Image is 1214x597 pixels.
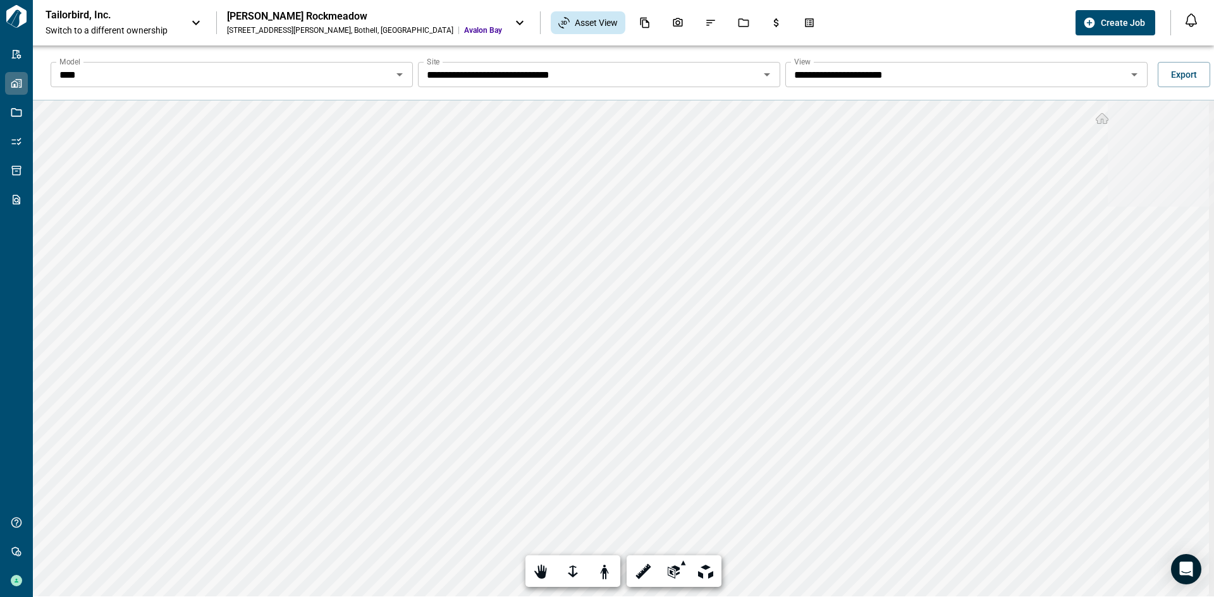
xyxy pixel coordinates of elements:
button: Open notification feed [1181,10,1201,30]
div: [PERSON_NAME] Rockmeadow [227,10,502,23]
button: Open [758,66,776,83]
span: Avalon Bay [464,25,502,35]
div: Budgets [763,12,790,33]
label: Model [59,56,80,67]
div: Open Intercom Messenger [1171,554,1201,584]
div: [STREET_ADDRESS][PERSON_NAME] , Bothell , [GEOGRAPHIC_DATA] [227,25,453,35]
span: Create Job [1101,16,1145,29]
p: Tailorbird, Inc. [46,9,159,21]
div: Photos [665,12,691,33]
button: Export [1158,62,1210,87]
label: Site [427,56,439,67]
div: Jobs [730,12,757,33]
span: Export [1171,68,1197,81]
button: Create Job [1076,10,1155,35]
span: Asset View [575,16,618,29]
div: Takeoff Center [796,12,823,33]
div: Asset View [551,11,625,34]
div: Documents [632,12,658,33]
span: Switch to a different ownership [46,24,178,37]
div: Issues & Info [697,12,724,33]
button: Open [391,66,408,83]
label: View [794,56,811,67]
button: Open [1125,66,1143,83]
